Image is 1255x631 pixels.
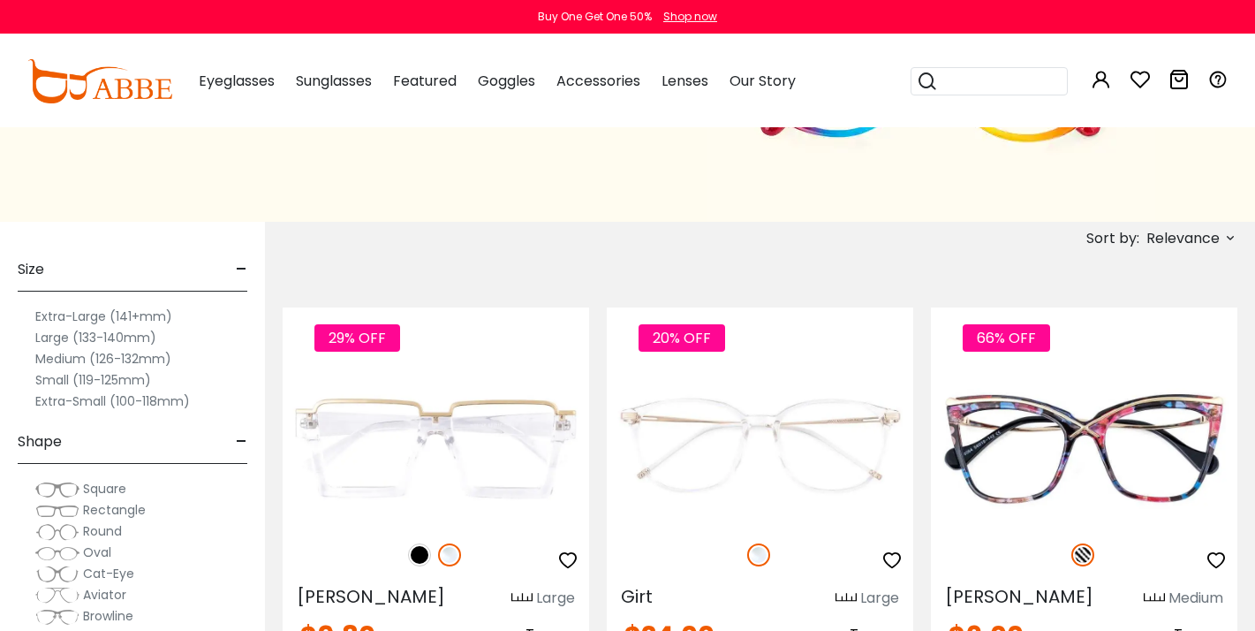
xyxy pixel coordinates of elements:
label: Large (133-140mm) [35,327,156,348]
img: Square.png [35,481,79,498]
span: Eyeglasses [199,71,275,91]
label: Extra-Large (141+mm) [35,306,172,327]
span: Girt [621,584,653,609]
span: Sort by: [1086,228,1139,248]
span: Browline [83,607,133,625]
span: Square [83,480,126,498]
span: Lenses [662,71,708,91]
label: Small (119-125mm) [35,369,151,391]
img: Clear [747,544,770,566]
img: size ruler [835,592,857,605]
img: Fclear Girt - TR ,Universal Bridge Fit [607,371,913,525]
img: Round.png [35,523,79,541]
span: Aviator [83,586,126,604]
span: [PERSON_NAME] [297,584,445,609]
span: Our Story [730,71,796,91]
img: Cat-Eye.png [35,566,79,583]
label: Medium (126-132mm) [35,348,171,369]
img: Rectangle.png [35,502,79,520]
span: Oval [83,544,111,561]
span: Cat-Eye [83,565,134,582]
img: size ruler [511,592,533,605]
div: Shop now [663,9,717,25]
div: Buy One Get One 50% [538,9,652,25]
img: Pattern Mead - Acetate,Metal ,Universal Bridge Fit [931,371,1237,525]
span: [PERSON_NAME] [945,584,1093,609]
a: Shop now [654,9,717,24]
div: Large [860,588,899,609]
span: - [236,421,247,463]
span: Featured [393,71,457,91]
span: Round [83,522,122,540]
span: Accessories [556,71,640,91]
img: Black [408,544,431,566]
img: Pattern [1071,544,1094,566]
span: Shape [18,421,62,463]
img: Aviator.png [35,587,79,604]
span: 66% OFF [963,324,1050,352]
img: size ruler [1144,592,1165,605]
img: Clear [438,544,461,566]
span: 20% OFF [639,324,725,352]
span: Rectangle [83,501,146,519]
span: Goggles [478,71,535,91]
span: Size [18,248,44,291]
div: Medium [1168,588,1223,609]
img: abbeglasses.com [27,59,172,103]
img: Browline.png [35,608,79,626]
div: Large [536,588,575,609]
span: 29% OFF [314,324,400,352]
span: Sunglasses [296,71,372,91]
span: Relevance [1146,223,1220,255]
label: Extra-Small (100-118mm) [35,391,190,412]
img: Fclear Umbel - Plastic ,Universal Bridge Fit [283,371,589,525]
img: Oval.png [35,544,79,562]
span: - [236,248,247,291]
